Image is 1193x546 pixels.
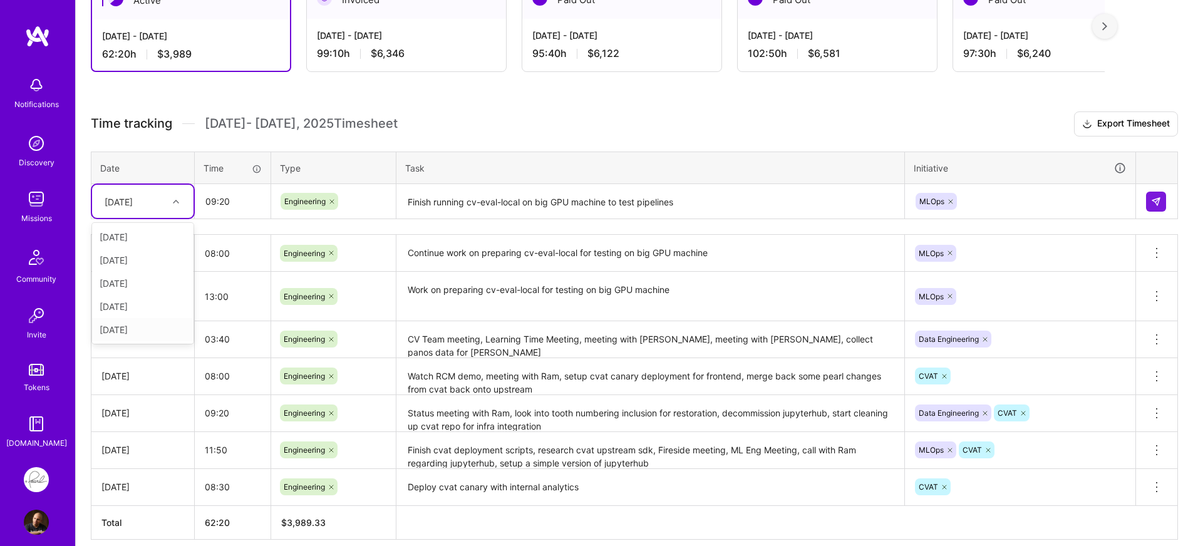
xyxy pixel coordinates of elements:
div: [DATE] [92,225,194,249]
textarea: Watch RCM demo, meeting with Ram, setup cvat canary deployment for frontend, merge back some pear... [398,359,903,394]
img: teamwork [24,187,49,212]
div: [DATE] [92,295,194,318]
span: $6,581 [808,47,840,60]
span: MLOps [919,445,944,455]
div: 102:50 h [748,47,927,60]
div: [DATE] - [DATE] [532,29,711,42]
button: Export Timesheet [1074,111,1178,136]
div: [DOMAIN_NAME] [6,436,67,450]
span: $6,346 [371,47,405,60]
img: tokens [29,364,44,376]
span: Data Engineering [919,408,979,418]
textarea: Finish running cv-eval-local on big GPU machine to test pipelines [398,185,903,219]
input: HH:MM [195,470,271,503]
img: logo [25,25,50,48]
div: [DATE] [92,272,194,295]
div: Discovery [19,156,54,169]
div: null [1146,192,1167,212]
a: User Avatar [21,510,52,535]
img: Invite [24,303,49,328]
div: Missions [21,212,52,225]
span: $6,240 [1017,47,1051,60]
span: Engineering [284,482,325,492]
span: [DATE] - [DATE] , 2025 Timesheet [205,116,398,131]
div: Initiative [914,161,1127,175]
span: MLOps [919,197,944,206]
span: CVAT [963,445,982,455]
img: Pearl: ML Engineering Team [24,467,49,492]
textarea: Work on preparing cv-eval-local for testing on big GPU machine [398,273,903,320]
div: [DATE] [101,443,184,456]
div: [DATE] [101,480,184,493]
th: Task [396,152,905,184]
i: icon Download [1082,118,1092,131]
div: Time [204,162,262,175]
span: CVAT [919,482,938,492]
div: [DATE] - [DATE] [102,29,280,43]
div: [DATE] - [DATE] [748,29,927,42]
img: User Avatar [24,510,49,535]
th: Total [91,505,195,539]
span: $6,122 [587,47,619,60]
input: HH:MM [195,433,271,466]
input: HH:MM [195,359,271,393]
div: [DATE] [92,318,194,341]
div: 62:20 h [102,48,280,61]
i: icon Chevron [173,198,179,205]
div: Invite [27,328,46,341]
textarea: Deploy cvat canary with internal analytics [398,470,903,505]
span: $ 3,989.33 [281,517,326,528]
div: [DATE] [101,406,184,420]
div: [DATE] [101,369,184,383]
input: HH:MM [195,322,271,356]
input: HH:MM [195,396,271,430]
div: 95:40 h [532,47,711,60]
span: Engineering [284,408,325,418]
span: Engineering [284,292,325,301]
span: MLOps [919,249,944,258]
input: HH:MM [195,237,271,270]
div: Tokens [24,381,49,394]
input: HH:MM [195,185,270,218]
input: HH:MM [195,280,271,313]
textarea: Continue work on preparing cv-eval-local for testing on big GPU machine [398,236,903,271]
th: Date [91,152,195,184]
img: guide book [24,411,49,436]
span: CVAT [998,408,1017,418]
textarea: Status meeting with Ram, look into tooth numbering inclusion for restoration, decommission jupyte... [398,396,903,431]
textarea: CV Team meeting, Learning Time Meeting, meeting with [PERSON_NAME], meeting with [PERSON_NAME], c... [398,322,903,357]
span: Data Engineering [919,334,979,344]
span: Time tracking [91,116,172,131]
span: Engineering [284,371,325,381]
img: Submit [1151,197,1161,207]
span: Engineering [284,197,326,206]
span: Engineering [284,445,325,455]
th: Type [271,152,396,184]
div: 97:30 h [963,47,1142,60]
div: [DATE] - [DATE] [317,29,496,42]
span: Engineering [284,334,325,344]
img: right [1102,22,1107,31]
span: $3,989 [157,48,192,61]
img: Community [21,242,51,272]
img: bell [24,73,49,98]
th: 62:20 [195,505,271,539]
div: Notifications [14,98,59,111]
span: Engineering [284,249,325,258]
img: discovery [24,131,49,156]
textarea: Finish cvat deployment scripts, research cvat upstream sdk, Fireside meeting, ML Eng Meeting, cal... [398,433,903,468]
div: 99:10 h [317,47,496,60]
div: [DATE] - [DATE] [963,29,1142,42]
span: CVAT [919,371,938,381]
a: Pearl: ML Engineering Team [21,467,52,492]
div: [DATE] [92,249,194,272]
div: Community [16,272,56,286]
span: MLOps [919,292,944,301]
div: [DATE] [105,195,133,208]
